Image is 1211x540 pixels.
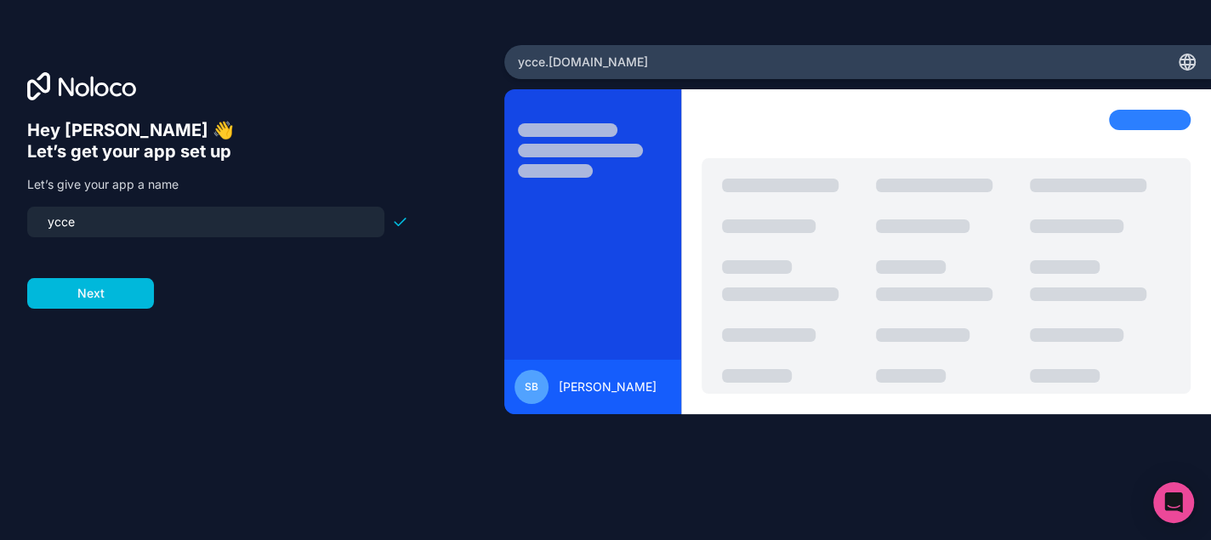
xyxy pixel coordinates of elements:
button: Next [27,278,154,309]
span: [PERSON_NAME] [559,378,657,395]
span: SB [525,380,538,394]
p: Let’s give your app a name [27,176,408,193]
span: ycce .[DOMAIN_NAME] [518,54,648,71]
h6: Let’s get your app set up [27,141,408,162]
div: Open Intercom Messenger [1153,482,1194,523]
input: my-team [37,210,374,234]
h6: Hey [PERSON_NAME] 👋 [27,120,408,141]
